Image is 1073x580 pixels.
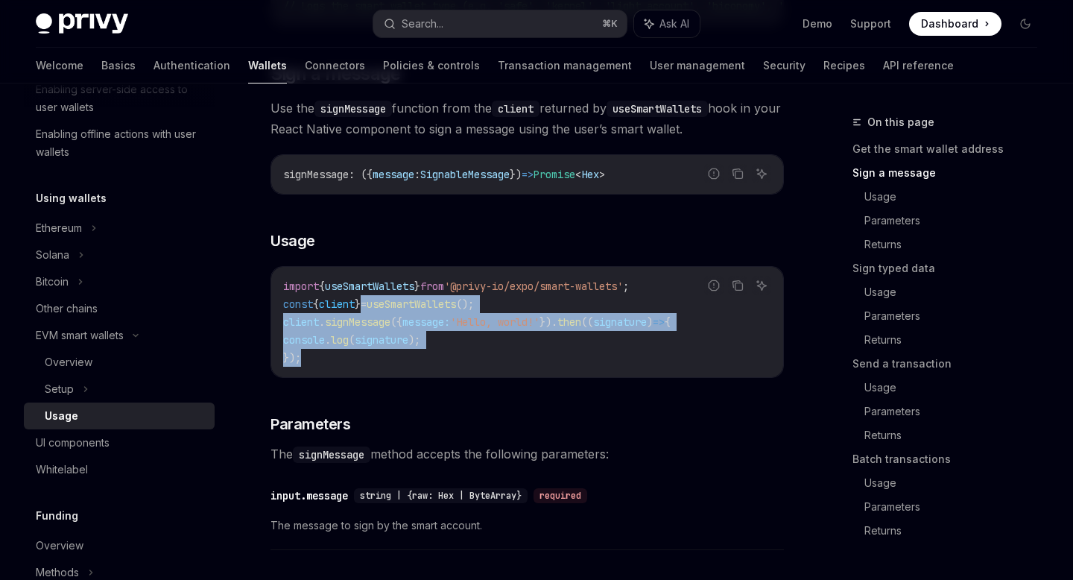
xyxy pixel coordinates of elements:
a: Returns [864,328,1049,352]
a: Support [850,16,891,31]
span: } [355,297,361,311]
a: Basics [101,48,136,83]
span: ) [647,315,653,329]
div: input.message [270,488,348,503]
span: useSmartWallets [325,280,414,293]
span: (); [456,297,474,311]
div: Enabling offline actions with user wallets [36,125,206,161]
button: Toggle dark mode [1013,12,1037,36]
span: : [414,168,420,181]
span: useSmartWallets [367,297,456,311]
a: Parameters [864,495,1049,519]
span: message: [402,315,450,329]
a: Usage [864,280,1049,304]
code: signMessage [293,447,370,463]
a: Usage [24,403,215,429]
span: ⌘ K [602,18,618,30]
a: Parameters [864,209,1049,233]
span: On this page [867,113,934,131]
span: : ({ [349,168,373,181]
code: signMessage [314,101,392,117]
span: Promise [534,168,575,181]
a: Parameters [864,304,1049,328]
span: = [361,297,367,311]
span: import [283,280,319,293]
a: Authentication [153,48,230,83]
div: Ethereum [36,219,82,237]
span: The method accepts the following parameters: [270,444,784,464]
span: 'Hello, world!' [450,315,539,329]
a: Returns [864,233,1049,256]
span: const [283,297,313,311]
a: Connectors [305,48,365,83]
span: ( [349,333,355,347]
span: '@privy-io/expo/smart-wallets' [444,280,623,293]
div: Overview [45,353,92,371]
h5: Funding [36,507,78,525]
a: Security [763,48,805,83]
span: ; [623,280,629,293]
button: Report incorrect code [704,276,724,295]
span: signMessage [283,168,349,181]
button: Ask AI [752,276,771,295]
span: signMessage [325,315,390,329]
span: SignableMessage [420,168,510,181]
span: The message to sign by the smart account. [270,517,784,535]
span: }); [283,351,301,365]
a: Welcome [36,48,83,83]
div: Solana [36,246,69,264]
a: Other chains [24,295,215,322]
span: => [653,315,665,329]
div: Setup [45,380,74,398]
span: ({ [390,315,402,329]
span: log [331,333,349,347]
a: API reference [883,48,954,83]
span: => [522,168,534,181]
a: Enabling offline actions with user wallets [24,121,215,166]
span: signature [355,333,408,347]
span: < [575,168,581,181]
a: Policies & controls [383,48,480,83]
a: Demo [803,16,832,31]
a: Parameters [864,400,1049,423]
button: Search...⌘K [373,10,626,37]
div: Search... [402,15,443,33]
div: EVM smart wallets [36,327,124,344]
span: message [373,168,414,181]
code: client [492,101,539,117]
span: client [283,315,319,329]
span: Ask AI [659,16,689,31]
span: } [414,280,420,293]
span: then [557,315,581,329]
span: > [599,168,605,181]
span: ); [408,333,420,347]
span: string | {raw: Hex | ByteArray} [360,490,522,502]
span: Parameters [270,414,350,435]
a: Usage [864,376,1049,400]
a: User management [650,48,745,83]
button: Copy the contents from the code block [728,164,747,183]
button: Report incorrect code [704,164,724,183]
span: Hex [581,168,599,181]
a: UI components [24,429,215,456]
span: console [283,333,325,347]
span: }) [510,168,522,181]
div: Bitcoin [36,273,69,291]
button: Ask AI [752,164,771,183]
a: Transaction management [498,48,632,83]
span: . [325,333,331,347]
a: Overview [24,532,215,559]
span: }). [539,315,557,329]
div: Overview [36,537,83,555]
span: { [313,297,319,311]
span: Usage [270,230,315,251]
span: Dashboard [921,16,978,31]
div: UI components [36,434,110,452]
a: Send a transaction [852,352,1049,376]
button: Ask AI [634,10,700,37]
div: Other chains [36,300,98,318]
span: . [319,315,325,329]
span: signature [593,315,647,329]
a: Batch transactions [852,447,1049,471]
a: Returns [864,423,1049,447]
